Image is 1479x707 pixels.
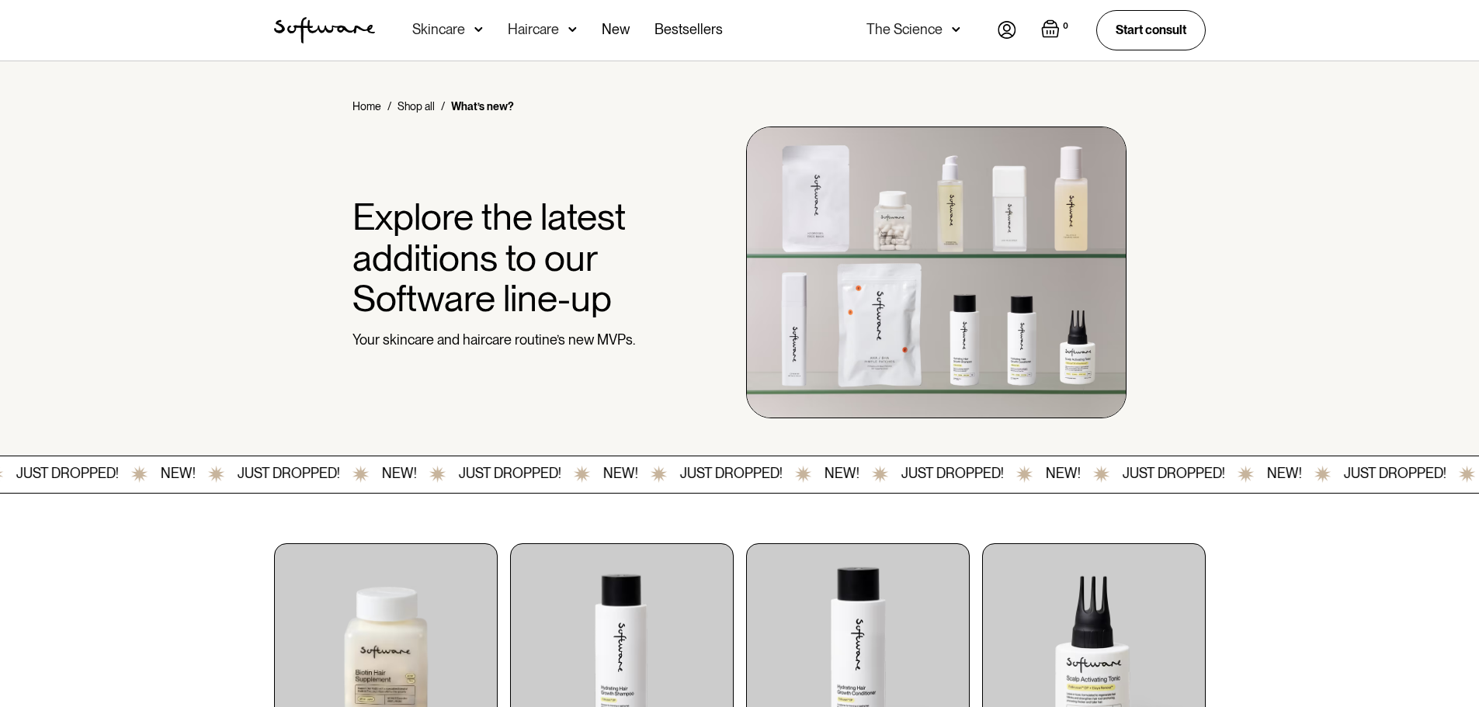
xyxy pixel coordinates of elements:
div: JUST DROPPED! [459,465,561,483]
div: Skincare [412,22,465,37]
img: arrow down [474,22,483,37]
div: NEW! [161,465,196,483]
div: NEW! [1046,465,1081,483]
div: NEW! [825,465,859,483]
div: JUST DROPPED! [680,465,783,483]
div: NEW! [382,465,417,483]
a: Home [352,99,381,114]
div: The Science [866,22,943,37]
div: JUST DROPPED! [16,465,119,483]
a: Open cart [1041,19,1071,41]
div: JUST DROPPED! [238,465,340,483]
div: JUST DROPPED! [1123,465,1225,483]
img: Software Logo [274,17,375,43]
div: What’s new? [451,99,514,114]
div: / [387,99,391,114]
div: 0 [1060,19,1071,33]
div: Haircare [508,22,559,37]
h1: Explore the latest additions to our Software line-up [352,196,654,319]
div: JUST DROPPED! [901,465,1004,483]
a: Shop all [398,99,435,114]
a: home [274,17,375,43]
img: arrow down [568,22,577,37]
a: Start consult [1096,10,1206,50]
div: JUST DROPPED! [1344,465,1446,483]
div: NEW! [603,465,638,483]
div: NEW! [1267,465,1302,483]
div: / [441,99,445,114]
p: Your skincare and haircare routine’s new MVPs. [352,331,654,348]
img: arrow down [952,22,960,37]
